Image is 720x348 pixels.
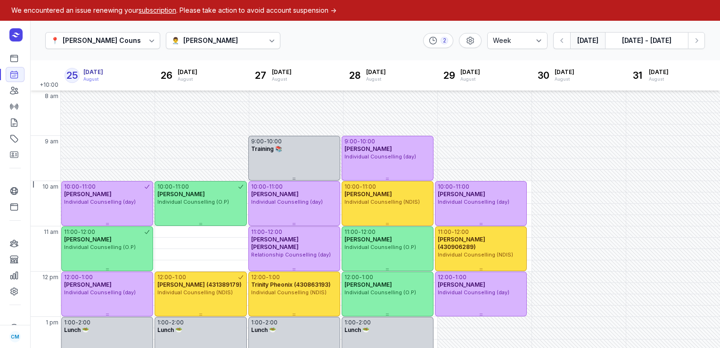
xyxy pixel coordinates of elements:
[649,68,669,76] span: [DATE]
[347,68,362,83] div: 28
[159,68,174,83] div: 26
[63,35,159,46] div: [PERSON_NAME] Counselling
[438,199,509,205] span: Individual Counselling (day)
[441,37,448,44] div: 2
[157,273,172,281] div: 12:00
[251,183,266,191] div: 10:00
[460,68,480,76] span: [DATE]
[64,326,89,333] span: Lunch 🥗
[172,35,180,46] div: 👨‍⚕️
[78,228,81,236] div: -
[358,228,361,236] div: -
[438,273,452,281] div: 12:00
[64,228,78,236] div: 11:00
[251,251,331,258] span: Relationship Counselling (day)
[438,236,485,250] span: [PERSON_NAME] (430906289)
[172,273,175,281] div: -
[438,228,451,236] div: 11:00
[251,319,262,326] div: 1:00
[344,236,392,243] span: [PERSON_NAME]
[344,138,357,145] div: 9:00
[362,183,376,191] div: 11:00
[438,289,509,296] span: Individual Counselling (day)
[456,183,469,191] div: 11:00
[251,199,323,205] span: Individual Counselling (day)
[344,289,416,296] span: Individual Counselling (O.P)
[157,326,182,333] span: Lunch 🥗
[356,319,359,326] div: -
[64,236,112,243] span: [PERSON_NAME]
[175,183,189,191] div: 11:00
[157,289,233,296] span: Individual Counselling (NDIS)
[266,183,269,191] div: -
[157,319,169,326] div: 1:00
[251,289,327,296] span: Individual Counselling (NDIS)
[344,273,359,281] div: 12:00
[451,228,454,236] div: -
[157,281,242,288] span: [PERSON_NAME] (431389179)
[81,228,95,236] div: 12:00
[460,76,480,83] div: August
[266,273,269,281] div: -
[344,319,356,326] div: 1:00
[75,319,78,326] div: -
[359,273,362,281] div: -
[344,145,392,152] span: [PERSON_NAME]
[438,191,485,198] span: [PERSON_NAME]
[65,68,80,83] div: 25
[452,273,455,281] div: -
[344,326,369,333] span: Lunch 🥗
[45,138,58,145] span: 9 am
[361,228,376,236] div: 12:00
[555,68,574,76] span: [DATE]
[44,228,58,236] span: 11 am
[251,138,264,145] div: 9:00
[264,138,267,145] div: -
[172,183,175,191] div: -
[183,35,238,46] div: [PERSON_NAME]
[630,68,645,83] div: 31
[268,228,282,236] div: 12:00
[438,183,453,191] div: 10:00
[344,183,360,191] div: 10:00
[360,183,362,191] div: -
[82,183,96,191] div: 11:00
[175,273,186,281] div: 1:00
[172,319,184,326] div: 2:00
[78,319,90,326] div: 2:00
[344,191,392,198] span: [PERSON_NAME]
[253,68,268,83] div: 27
[442,68,457,83] div: 29
[251,326,276,333] span: Lunch 🥗
[269,273,280,281] div: 1:00
[344,281,392,288] span: [PERSON_NAME]
[178,68,197,76] span: [DATE]
[251,145,282,152] span: Training 📚
[11,331,19,342] span: CM
[64,281,112,288] span: [PERSON_NAME]
[536,68,551,83] div: 30
[64,319,75,326] div: 1:00
[157,191,205,198] span: [PERSON_NAME]
[251,281,331,288] span: Trinity Pheonix (430863193)
[79,273,82,281] div: -
[251,273,266,281] div: 12:00
[11,6,336,14] a: We encountered an issue renewing your . Please take action to avoid account suspension →
[42,273,58,281] span: 12 pm
[64,183,79,191] div: 10:00
[262,319,265,326] div: -
[344,228,358,236] div: 11:00
[157,183,172,191] div: 10:00
[169,319,172,326] div: -
[272,68,292,76] span: [DATE]
[359,319,371,326] div: 2:00
[83,68,103,76] span: [DATE]
[570,32,605,49] button: [DATE]
[265,319,278,326] div: 2:00
[357,138,360,145] div: -
[64,244,136,250] span: Individual Counselling (O.P)
[605,32,688,49] button: [DATE] - [DATE]
[82,273,93,281] div: 1:00
[251,191,299,198] span: [PERSON_NAME]
[344,244,416,250] span: Individual Counselling (O.P)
